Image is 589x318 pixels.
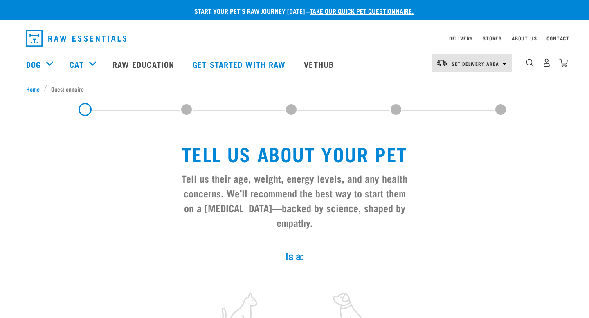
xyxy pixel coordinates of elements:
[26,58,41,70] a: Dog
[559,58,568,67] img: home-icon@2x.png
[546,37,569,40] a: Contact
[483,37,502,40] a: Stores
[26,85,563,93] nav: breadcrumbs
[184,48,296,81] a: Get started with Raw
[512,37,537,40] a: About Us
[178,142,411,164] h1: Tell us about your pet
[436,59,447,67] img: van-moving.png
[296,48,344,81] a: Vethub
[70,58,83,70] a: Cat
[542,58,551,67] img: user.png
[526,59,534,67] img: home-icon-1@2x.png
[452,62,499,65] span: Set Delivery Area
[449,37,473,40] a: Delivery
[178,171,411,230] h3: Tell us their age, weight, energy levels, and any health concerns. We’ll recommend the best way t...
[104,48,184,81] a: Raw Education
[26,30,126,47] img: Raw Essentials Logo
[26,85,44,93] a: Home
[310,9,414,13] a: take our quick pet questionnaire.
[26,85,40,93] span: Home
[172,249,417,264] label: Is a:
[20,27,569,50] nav: dropdown navigation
